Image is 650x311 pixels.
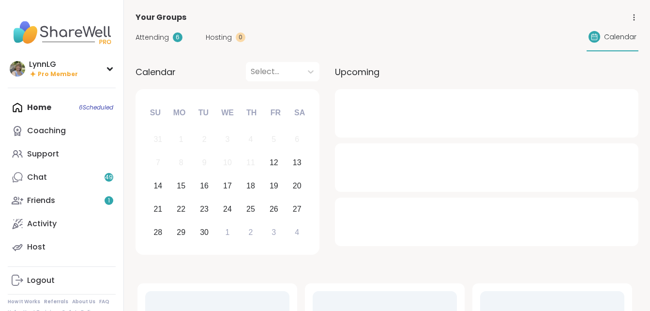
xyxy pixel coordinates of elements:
div: 25 [246,202,255,216]
div: 24 [223,202,232,216]
div: Not available Monday, September 8th, 2025 [171,153,192,173]
div: 12 [270,156,278,169]
span: Calendar [136,65,176,78]
div: Choose Tuesday, September 30th, 2025 [194,222,215,243]
div: 3 [272,226,276,239]
div: Choose Friday, September 12th, 2025 [263,153,284,173]
div: 17 [223,179,232,192]
div: Choose Friday, September 19th, 2025 [263,176,284,197]
div: Friends [27,195,55,206]
div: Not available Monday, September 1st, 2025 [171,129,192,150]
div: 11 [246,156,255,169]
div: Not available Sunday, August 31st, 2025 [148,129,168,150]
div: Choose Tuesday, September 16th, 2025 [194,176,215,197]
div: Not available Thursday, September 11th, 2025 [241,153,261,173]
div: Coaching [27,125,66,136]
div: Choose Friday, September 26th, 2025 [263,199,284,219]
div: Chat [27,172,47,183]
div: Not available Tuesday, September 9th, 2025 [194,153,215,173]
div: LynnLG [29,59,78,70]
div: Su [145,102,166,124]
a: Coaching [8,119,116,142]
div: 6 [173,32,182,42]
div: Logout [27,275,55,286]
span: 49 [105,173,113,182]
span: 1 [108,197,110,205]
div: Not available Sunday, September 7th, 2025 [148,153,168,173]
div: 14 [153,179,162,192]
div: Choose Monday, September 22nd, 2025 [171,199,192,219]
div: Support [27,149,59,159]
span: Upcoming [335,65,379,78]
div: Choose Saturday, September 13th, 2025 [287,153,307,173]
a: Host [8,235,116,259]
div: Fr [265,102,286,124]
a: Referrals [44,298,68,305]
a: Support [8,142,116,166]
div: 29 [177,226,185,239]
div: 27 [293,202,302,216]
div: month 2025-09 [146,128,308,244]
div: Choose Saturday, October 4th, 2025 [287,222,307,243]
div: 18 [246,179,255,192]
span: Pro Member [38,70,78,78]
a: Chat49 [8,166,116,189]
div: 21 [153,202,162,216]
div: Not available Friday, September 5th, 2025 [263,129,284,150]
div: Choose Monday, September 29th, 2025 [171,222,192,243]
div: Sa [289,102,310,124]
div: 6 [295,133,299,146]
div: Activity [27,218,57,229]
div: Th [241,102,262,124]
div: Not available Saturday, September 6th, 2025 [287,129,307,150]
div: 22 [177,202,185,216]
div: Choose Sunday, September 28th, 2025 [148,222,168,243]
div: Choose Tuesday, September 23rd, 2025 [194,199,215,219]
a: FAQ [99,298,109,305]
div: 16 [200,179,209,192]
div: Not available Wednesday, September 3rd, 2025 [217,129,238,150]
div: 2 [202,133,207,146]
div: 26 [270,202,278,216]
div: 13 [293,156,302,169]
div: 1 [226,226,230,239]
div: Tu [193,102,214,124]
div: Choose Friday, October 3rd, 2025 [263,222,284,243]
div: Choose Sunday, September 14th, 2025 [148,176,168,197]
div: Choose Wednesday, September 24th, 2025 [217,199,238,219]
div: 4 [295,226,299,239]
img: ShareWell Nav Logo [8,16,116,49]
div: Choose Thursday, September 18th, 2025 [241,176,261,197]
div: Host [27,242,45,252]
span: Your Groups [136,12,186,23]
div: 7 [156,156,160,169]
div: 31 [153,133,162,146]
span: Hosting [206,32,232,43]
div: 3 [226,133,230,146]
div: Choose Thursday, September 25th, 2025 [241,199,261,219]
div: Choose Wednesday, October 1st, 2025 [217,222,238,243]
a: How It Works [8,298,40,305]
div: Choose Saturday, September 20th, 2025 [287,176,307,197]
span: Attending [136,32,169,43]
div: 15 [177,179,185,192]
a: About Us [72,298,95,305]
a: Friends1 [8,189,116,212]
div: Mo [168,102,190,124]
div: We [217,102,238,124]
div: Choose Thursday, October 2nd, 2025 [241,222,261,243]
div: 19 [270,179,278,192]
div: 2 [248,226,253,239]
div: 5 [272,133,276,146]
div: Choose Saturday, September 27th, 2025 [287,199,307,219]
img: LynnLG [10,61,25,77]
div: 8 [179,156,183,169]
div: Not available Tuesday, September 2nd, 2025 [194,129,215,150]
div: Not available Wednesday, September 10th, 2025 [217,153,238,173]
div: Choose Sunday, September 21st, 2025 [148,199,168,219]
div: 1 [179,133,183,146]
div: 30 [200,226,209,239]
div: 10 [223,156,232,169]
div: Not available Thursday, September 4th, 2025 [241,129,261,150]
span: Calendar [604,32,636,42]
